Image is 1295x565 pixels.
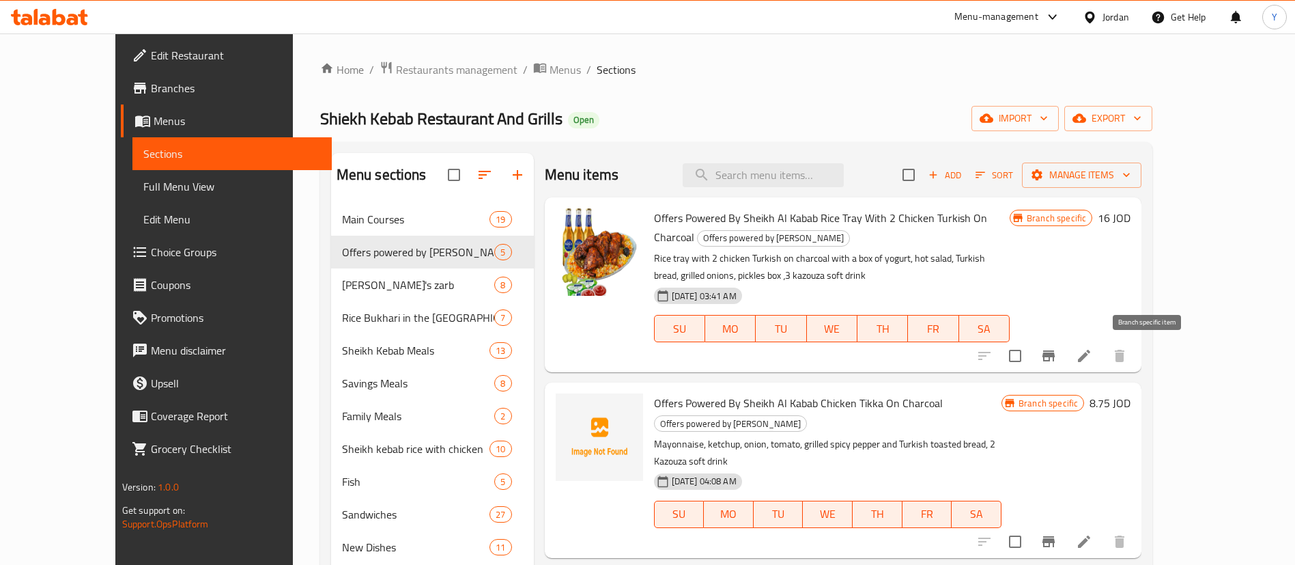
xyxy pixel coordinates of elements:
[380,61,517,79] a: Restaurants management
[698,230,849,246] span: Offers powered by [PERSON_NAME]
[972,165,1016,186] button: Sort
[494,277,511,293] div: items
[331,203,534,236] div: Main Courses19
[490,213,511,226] span: 19
[1075,110,1141,127] span: export
[894,161,923,189] span: Select section
[331,301,534,334] div: Rice Bukhari in the [GEOGRAPHIC_DATA] way7
[342,408,495,424] span: Family Meals
[122,515,209,533] a: Support.OpsPlatform
[121,432,332,465] a: Grocery Checklist
[151,309,321,326] span: Promotions
[494,309,511,326] div: items
[654,393,943,413] span: Offers Powered By Sheikh Al Kabab Chicken Tikka On Charcoal
[1090,394,1130,413] h6: 8.75 JOD
[858,504,897,524] span: TH
[151,408,321,424] span: Coverage Report
[704,501,754,528] button: MO
[957,504,996,524] span: SA
[143,178,321,195] span: Full Menu View
[1021,212,1092,225] span: Branch specific
[913,319,953,339] span: FR
[158,478,179,496] span: 1.0.0
[597,61,636,78] span: Sections
[586,61,591,78] li: /
[320,61,1153,79] nav: breadcrumb
[331,498,534,531] div: Sandwiches27
[959,315,1010,342] button: SA
[967,165,1022,186] span: Sort items
[121,236,332,268] a: Choice Groups
[697,230,850,247] div: Offers powered by Sheikh Al Kabab
[654,315,705,342] button: SU
[337,165,427,185] h2: Menu sections
[1076,534,1092,550] a: Edit menu item
[556,394,643,481] img: Offers Powered By Sheikh Al Kabab Chicken Tikka On Charcoal
[1076,348,1092,364] a: Edit menu item
[523,61,528,78] li: /
[342,506,490,523] div: Sandwiches
[761,319,801,339] span: TU
[533,61,581,79] a: Menus
[121,72,332,105] a: Branches
[154,113,321,129] span: Menus
[1032,525,1065,558] button: Branch-specific-item
[1022,163,1141,188] button: Manage items
[812,319,852,339] span: WE
[342,277,495,293] div: Sheikh Al-Kabab's zarb
[121,367,332,400] a: Upsell
[121,334,332,367] a: Menu disclaimer
[1272,10,1277,25] span: Y
[151,80,321,96] span: Branches
[976,167,1013,183] span: Sort
[494,244,511,260] div: items
[151,441,321,457] span: Grocery Checklist
[489,342,511,359] div: items
[803,501,853,528] button: WE
[369,61,374,78] li: /
[1103,340,1136,372] button: delete
[342,309,495,326] span: Rice Bukhari in the [GEOGRAPHIC_DATA] way
[342,211,490,228] span: Main Courses
[971,106,1059,131] button: import
[489,211,511,228] div: items
[1102,10,1129,25] div: Jordan
[954,9,1038,25] div: Menu-management
[568,114,599,126] span: Open
[342,309,495,326] div: Rice Bukhari in the Aqabawi way
[490,443,511,456] span: 10
[495,312,511,325] span: 7
[902,501,952,528] button: FR
[495,377,511,390] span: 8
[342,277,495,293] span: [PERSON_NAME]'s zarb
[121,301,332,334] a: Promotions
[342,539,490,555] span: New Dishes
[331,432,534,465] div: Sheikh kebab rice with chicken10
[501,159,534,191] button: Add section
[342,441,490,457] span: Sheikh kebab rice with chicken
[490,508,511,521] span: 27
[121,400,332,432] a: Coverage Report
[926,167,963,183] span: Add
[756,315,806,342] button: TU
[490,344,511,357] span: 13
[654,501,705,528] button: SU
[151,244,321,260] span: Choice Groups
[568,112,599,128] div: Open
[331,268,534,301] div: [PERSON_NAME]'s zarb8
[494,473,511,490] div: items
[331,236,534,268] div: Offers powered by [PERSON_NAME]5
[489,539,511,555] div: items
[908,504,947,524] span: FR
[923,165,967,186] span: Add item
[1032,340,1065,372] button: Branch-specific-item
[1033,167,1130,184] span: Manage items
[1064,106,1152,131] button: export
[121,268,332,301] a: Coupons
[132,170,332,203] a: Full Menu View
[494,408,511,424] div: items
[908,315,958,342] button: FR
[965,319,1004,339] span: SA
[709,504,748,524] span: MO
